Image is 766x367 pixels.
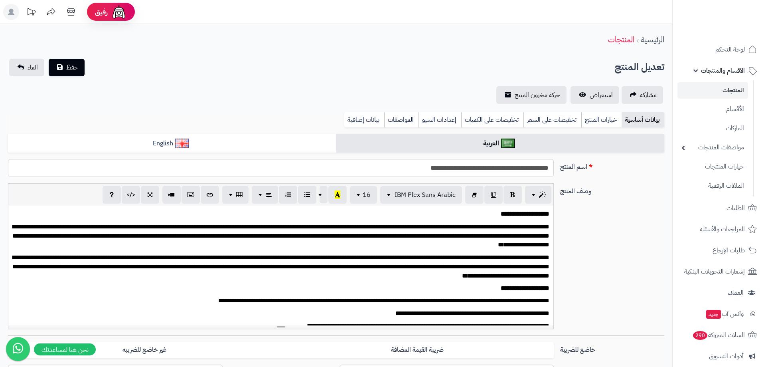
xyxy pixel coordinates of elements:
[677,82,748,99] a: المنتجات
[700,224,745,235] span: المراجعات والأسئلة
[8,134,336,153] a: English
[677,177,748,194] a: الملفات الرقمية
[677,283,761,302] a: العملاء
[515,90,560,100] span: حركة مخزون المنتج
[727,202,745,214] span: الطلبات
[622,112,664,128] a: بيانات أساسية
[677,347,761,366] a: أدوات التسويق
[336,134,665,153] a: العربية
[615,59,664,75] h2: تعديل المنتج
[677,241,761,260] a: طلبات الإرجاع
[8,342,281,358] label: غير خاضع للضريبه
[677,220,761,239] a: المراجعات والأسئلة
[384,112,419,128] a: المواصفات
[557,342,667,355] label: خاضع للضريبة
[692,331,708,340] span: 290
[501,139,515,148] img: العربية
[395,190,456,200] span: IBM Plex Sans Arabic
[344,112,384,128] a: بيانات إضافية
[557,183,667,196] label: وصف المنتج
[21,4,41,22] a: تحديثات المنصة
[692,329,745,341] span: السلات المتروكة
[608,34,634,46] a: المنتجات
[571,86,619,104] a: استعراض
[622,86,663,104] a: مشاركه
[523,112,581,128] a: تخفيضات على السعر
[49,59,85,76] button: حفظ
[712,6,758,23] img: logo-2.png
[380,186,462,204] button: IBM Plex Sans Arabic
[701,65,745,76] span: الأقسام والمنتجات
[677,120,748,137] a: الماركات
[281,342,554,358] label: ضريبة القيمة المضافة
[95,7,108,17] span: رفيق
[66,63,78,72] span: حفظ
[677,101,748,118] a: الأقسام
[713,245,745,256] span: طلبات الإرجاع
[419,112,461,128] a: إعدادات السيو
[175,139,189,148] img: English
[557,159,667,172] label: اسم المنتج
[677,262,761,281] a: إشعارات التحويلات البنكية
[677,304,761,323] a: وآتس آبجديد
[706,310,721,319] span: جديد
[677,198,761,218] a: الطلبات
[684,266,745,277] span: إشعارات التحويلات البنكية
[461,112,523,128] a: تخفيضات على الكميات
[709,351,744,362] span: أدوات التسويق
[363,190,371,200] span: 16
[677,139,748,156] a: مواصفات المنتجات
[641,34,664,46] a: الرئيسية
[9,59,44,76] a: الغاء
[581,112,622,128] a: خيارات المنتج
[677,158,748,175] a: خيارات المنتجات
[350,186,377,204] button: 16
[640,90,657,100] span: مشاركه
[715,44,745,55] span: لوحة التحكم
[111,4,127,20] img: ai-face.png
[28,63,38,72] span: الغاء
[677,40,761,59] a: لوحة التحكم
[496,86,567,104] a: حركة مخزون المنتج
[677,325,761,345] a: السلات المتروكة290
[705,308,744,319] span: وآتس آب
[728,287,744,298] span: العملاء
[590,90,613,100] span: استعراض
